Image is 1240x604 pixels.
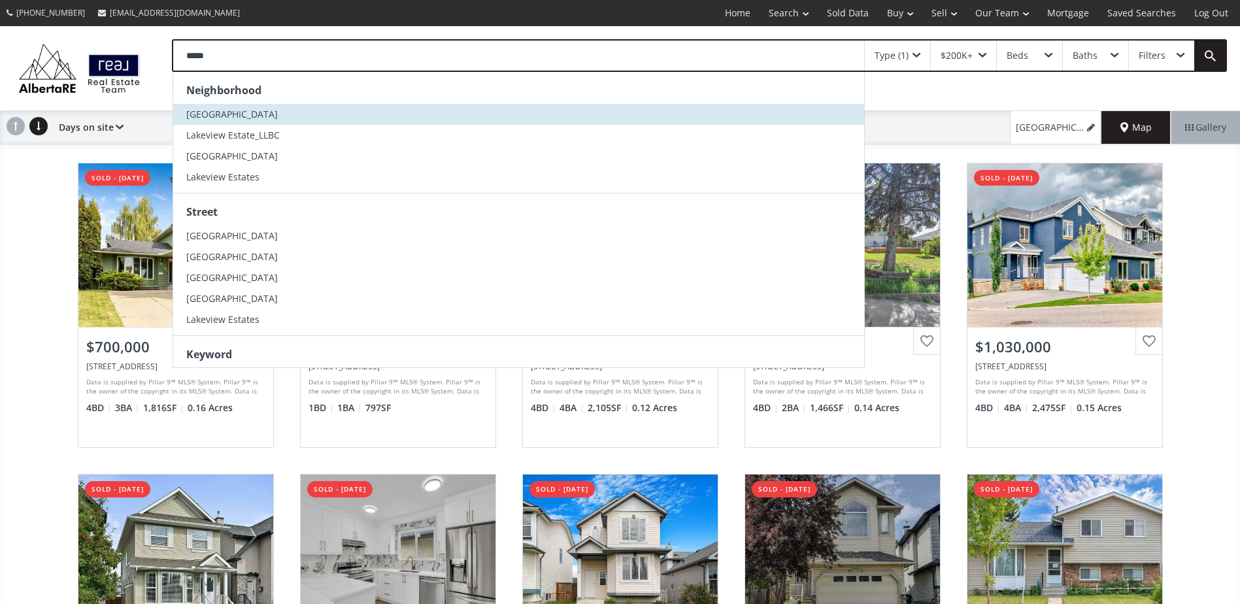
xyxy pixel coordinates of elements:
[16,7,85,18] span: [PHONE_NUMBER]
[1139,51,1165,60] div: Filters
[186,229,278,242] span: [GEOGRAPHIC_DATA]
[531,401,556,414] span: 4 BD
[86,337,265,357] div: $700,000
[65,150,287,461] a: sold - [DATE]$700,000[STREET_ADDRESS]Data is supplied by Pillar 9™ MLS® System. Pillar 9™ is the ...
[86,401,112,414] span: 4 BD
[810,401,851,414] span: 1,466 SF
[13,41,146,96] img: Logo
[188,401,233,414] span: 0.16 Acres
[186,250,278,263] span: [GEOGRAPHIC_DATA]
[92,1,246,25] a: [EMAIL_ADDRESS][DOMAIN_NAME]
[1101,111,1171,144] div: Map
[186,271,278,284] span: [GEOGRAPHIC_DATA]
[365,401,391,414] span: 797 SF
[172,78,297,97] div: City: [GEOGRAPHIC_DATA]
[110,7,240,18] span: [EMAIL_ADDRESS][DOMAIN_NAME]
[1077,401,1122,414] span: 0.15 Acres
[186,347,232,361] strong: Keyword
[975,377,1151,397] div: Data is supplied by Pillar 9™ MLS® System. Pillar 9™ is the owner of the copyright in its MLS® Sy...
[531,377,707,397] div: Data is supplied by Pillar 9™ MLS® System. Pillar 9™ is the owner of the copyright in its MLS® Sy...
[1004,401,1029,414] span: 4 BA
[1010,111,1101,144] a: [GEOGRAPHIC_DATA], over $200K
[186,205,218,219] strong: Street
[1073,51,1098,60] div: Baths
[186,171,260,183] span: Lakeview Estates
[560,401,584,414] span: 4 BA
[632,401,677,414] span: 0.12 Acres
[1032,401,1073,414] span: 2,475 SF
[86,377,262,397] div: Data is supplied by Pillar 9™ MLS® System. Pillar 9™ is the owner of the copyright in its MLS® Sy...
[975,361,1154,372] div: 35 Cougar Ridge View SW, Calgary, AB T3H 4X3
[941,51,973,60] div: $200K+
[115,401,140,414] span: 3 BA
[782,401,807,414] span: 2 BA
[753,401,779,414] span: 4 BD
[186,313,260,326] span: Lakeview Estates
[854,401,899,414] span: 0.14 Acres
[1007,51,1028,60] div: Beds
[143,401,184,414] span: 1,816 SF
[86,361,265,372] div: 816 Lake Ontario Drive SE, Calgary, AB T2J3J9
[975,337,1154,357] div: $1,030,000
[875,51,909,60] div: Type (1)
[337,401,362,414] span: 1 BA
[1185,121,1226,134] span: Gallery
[1171,111,1240,144] div: Gallery
[975,401,1001,414] span: 4 BD
[186,129,280,141] span: Lakeview Estate_LLBC
[1120,121,1152,134] span: Map
[309,377,484,397] div: Data is supplied by Pillar 9™ MLS® System. Pillar 9™ is the owner of the copyright in its MLS® Sy...
[309,401,334,414] span: 1 BD
[52,111,124,144] div: Days on site
[186,150,278,162] span: [GEOGRAPHIC_DATA]
[753,377,929,397] div: Data is supplied by Pillar 9™ MLS® System. Pillar 9™ is the owner of the copyright in its MLS® Sy...
[588,401,629,414] span: 2,105 SF
[954,150,1176,461] a: sold - [DATE]$1,030,000[STREET_ADDRESS]Data is supplied by Pillar 9™ MLS® System. Pillar 9™ is th...
[186,108,278,120] span: [GEOGRAPHIC_DATA]
[186,83,261,97] strong: Neighborhood
[1016,121,1084,134] span: [GEOGRAPHIC_DATA], over $200K
[186,292,278,305] span: [GEOGRAPHIC_DATA]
